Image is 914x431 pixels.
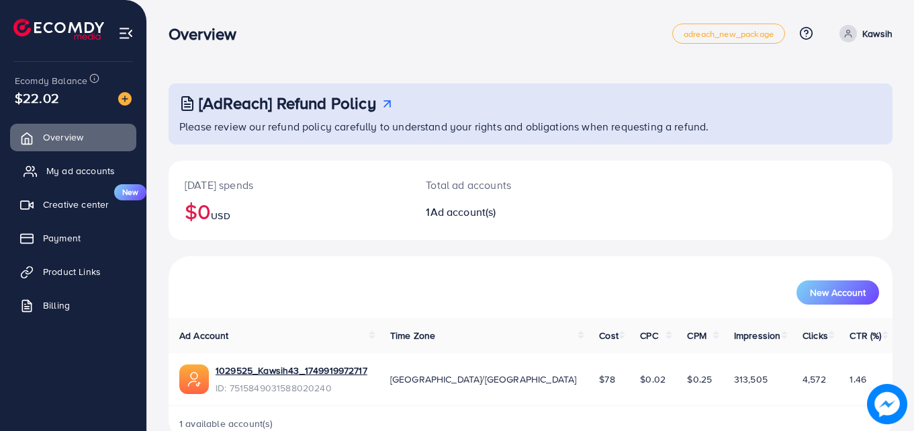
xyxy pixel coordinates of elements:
span: CPC [640,329,657,342]
img: menu [118,26,134,41]
h2: $0 [185,198,394,224]
span: Ad Account [179,329,229,342]
span: CTR (%) [850,329,881,342]
p: Kawsih [862,26,893,42]
span: 313,505 [734,373,768,386]
span: 1 available account(s) [179,417,273,430]
a: Billing [10,292,136,319]
a: 1029525_Kawsih43_1749919972717 [216,364,367,377]
p: Please review our refund policy carefully to understand your rights and obligations when requesti... [179,118,884,134]
img: ic-ads-acc.e4c84228.svg [179,364,209,394]
h3: Overview [169,24,247,44]
p: [DATE] spends [185,177,394,193]
span: $78 [599,373,614,386]
h3: [AdReach] Refund Policy [199,93,376,113]
span: Impression [734,329,781,342]
a: Product Links [10,258,136,285]
span: [GEOGRAPHIC_DATA]/[GEOGRAPHIC_DATA] [390,373,577,386]
span: ID: 7515849031588020240 [216,381,367,395]
a: Overview [10,124,136,151]
span: $0.25 [687,373,712,386]
p: Total ad accounts [426,177,575,193]
a: Kawsih [834,25,893,42]
img: logo [13,19,104,40]
img: image [118,92,132,106]
span: 4,572 [803,373,826,386]
h2: 1 [426,206,575,219]
img: image [867,384,907,424]
span: Ad account(s) [430,204,496,219]
span: Payment [43,231,81,245]
span: Billing [43,299,70,312]
a: My ad accounts [10,157,136,184]
a: Creative centerNew [10,191,136,218]
a: adreach_new_package [672,24,785,44]
span: $22.02 [15,88,59,108]
span: Creative center [43,198,109,211]
span: Ecomdy Balance [15,74,87,87]
span: New [114,184,146,200]
span: 1.46 [850,373,866,386]
span: adreach_new_package [684,30,774,38]
span: Product Links [43,265,101,278]
span: Clicks [803,329,828,342]
a: Payment [10,225,136,251]
span: $0.02 [640,373,666,386]
span: My ad accounts [46,164,115,178]
span: USD [211,209,230,223]
button: New Account [796,280,879,305]
span: New Account [810,288,866,297]
span: Cost [599,329,619,342]
span: Overview [43,130,83,144]
span: CPM [687,329,706,342]
span: Time Zone [390,329,435,342]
